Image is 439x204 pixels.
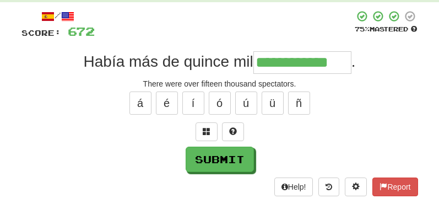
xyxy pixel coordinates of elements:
[21,28,61,37] span: Score:
[274,178,313,196] button: Help!
[21,78,418,89] div: There were over fifteen thousand spectators.
[372,178,418,196] button: Report
[186,147,254,172] button: Submit
[21,10,95,24] div: /
[156,92,178,115] button: é
[351,53,356,70] span: .
[209,92,231,115] button: ó
[262,92,284,115] button: ü
[196,122,218,141] button: Switch sentence to multiple choice alt+p
[288,92,310,115] button: ñ
[84,53,253,70] span: Había más de quince mil
[182,92,204,115] button: í
[68,24,95,38] span: 672
[222,122,244,141] button: Single letter hint - you only get 1 per sentence and score half the points! alt+h
[129,92,151,115] button: á
[318,178,339,196] button: Round history (alt+y)
[354,25,418,34] div: Mastered
[355,25,370,33] span: 75 %
[235,92,257,115] button: ú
